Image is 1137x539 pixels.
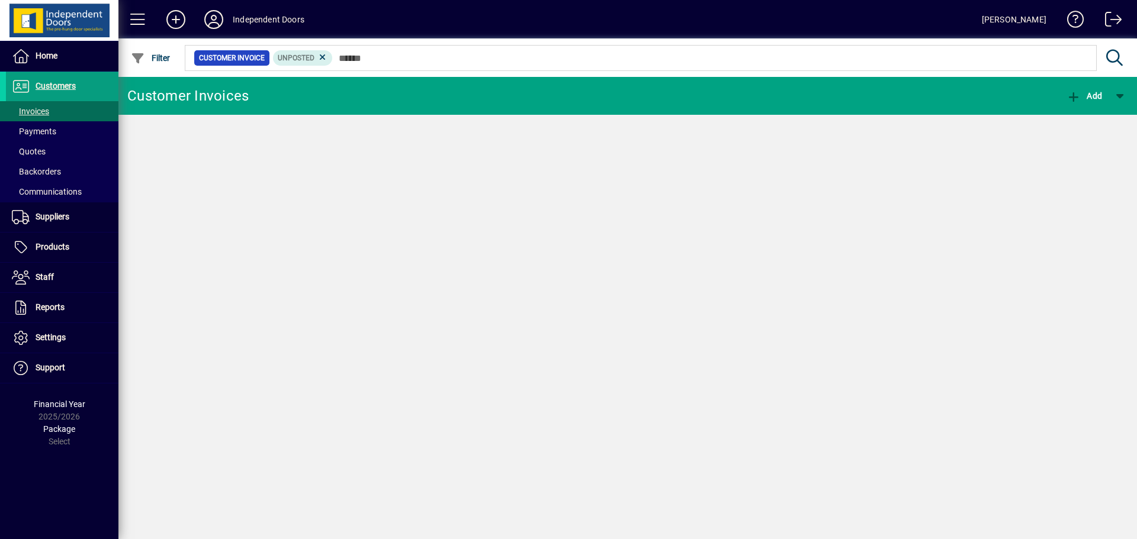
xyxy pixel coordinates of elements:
[1067,91,1102,101] span: Add
[6,293,118,322] a: Reports
[233,10,304,29] div: Independent Doors
[6,323,118,353] a: Settings
[157,9,195,30] button: Add
[273,50,333,66] mat-chip: Customer Invoice Status: Unposted
[12,147,46,156] span: Quotes
[6,263,118,292] a: Staff
[982,10,1046,29] div: [PERSON_NAME]
[128,47,174,69] button: Filter
[34,399,85,409] span: Financial Year
[6,233,118,262] a: Products
[36,272,54,282] span: Staff
[195,9,233,30] button: Profile
[131,53,171,63] span: Filter
[6,202,118,232] a: Suppliers
[6,182,118,202] a: Communications
[36,51,57,60] span: Home
[12,167,61,176] span: Backorders
[12,127,56,136] span: Payments
[6,162,118,182] a: Backorders
[36,363,65,372] span: Support
[12,106,49,116] span: Invoices
[36,242,69,251] span: Products
[1096,2,1122,41] a: Logout
[1058,2,1084,41] a: Knowledge Base
[6,353,118,383] a: Support
[199,52,265,64] span: Customer Invoice
[36,302,65,312] span: Reports
[278,54,314,62] span: Unposted
[36,212,69,221] span: Suppliers
[12,187,82,196] span: Communications
[43,424,75,434] span: Package
[127,86,249,105] div: Customer Invoices
[6,101,118,121] a: Invoices
[6,41,118,71] a: Home
[6,141,118,162] a: Quotes
[1064,85,1105,106] button: Add
[36,333,66,342] span: Settings
[36,81,76,91] span: Customers
[6,121,118,141] a: Payments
